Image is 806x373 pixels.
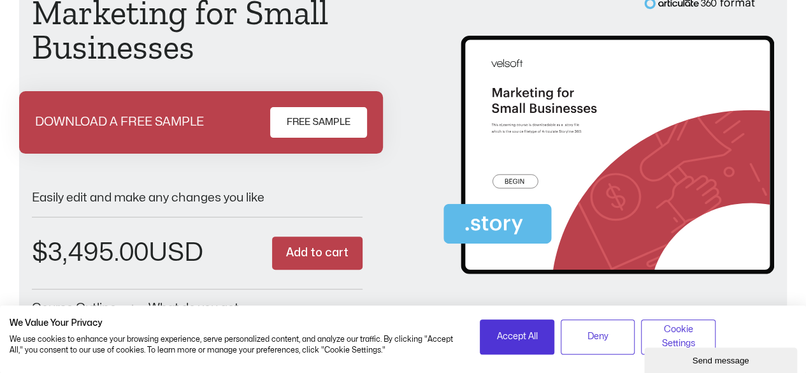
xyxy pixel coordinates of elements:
[561,319,635,355] button: Deny all cookies
[644,345,800,373] iframe: chat widget
[496,330,537,344] span: Accept All
[32,240,148,265] bdi: 3,495.00
[32,192,363,204] p: Easily edit and make any changes you like
[287,115,350,130] span: FREE SAMPLE
[10,334,461,356] p: We use cookies to enhance your browsing experience, serve personalized content, and analyze our t...
[649,323,707,351] span: Cookie Settings
[270,107,367,138] a: FREE SAMPLE
[35,116,204,128] p: DOWNLOAD A FREE SAMPLE
[32,240,48,265] span: $
[480,319,554,355] button: Accept all cookies
[272,237,363,270] button: Add to cart
[641,319,716,355] button: Adjust cookie preferences
[587,330,608,344] span: Deny
[10,318,461,329] h2: We Value Your Privacy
